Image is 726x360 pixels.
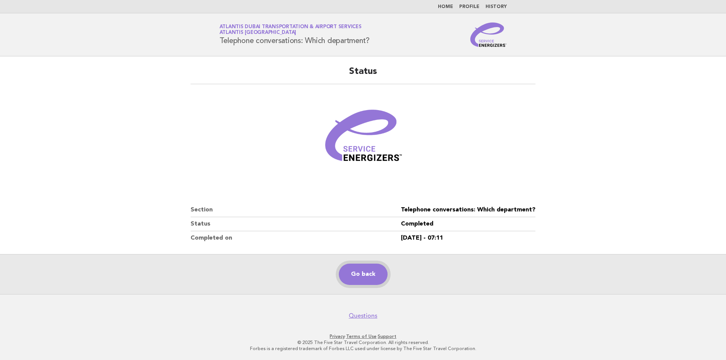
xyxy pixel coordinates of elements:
[130,339,596,346] p: © 2025 The Five Star Travel Corporation. All rights reserved.
[459,5,479,9] a: Profile
[349,312,377,320] a: Questions
[220,24,362,35] a: Atlantis Dubai Transportation & Airport ServicesAtlantis [GEOGRAPHIC_DATA]
[339,264,388,285] a: Go back
[191,231,401,245] dt: Completed on
[470,22,507,47] img: Service Energizers
[438,5,453,9] a: Home
[330,334,345,339] a: Privacy
[401,217,535,231] dd: Completed
[378,334,396,339] a: Support
[191,203,401,217] dt: Section
[401,231,535,245] dd: [DATE] - 07:11
[191,217,401,231] dt: Status
[220,30,296,35] span: Atlantis [GEOGRAPHIC_DATA]
[130,333,596,339] p: · ·
[220,25,370,45] h1: Telephone conversations: Which department?
[401,203,535,217] dd: Telephone conversations: Which department?
[346,334,377,339] a: Terms of Use
[130,346,596,352] p: Forbes is a registered trademark of Forbes LLC used under license by The Five Star Travel Corpora...
[317,93,409,185] img: Verified
[486,5,507,9] a: History
[191,66,535,84] h2: Status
